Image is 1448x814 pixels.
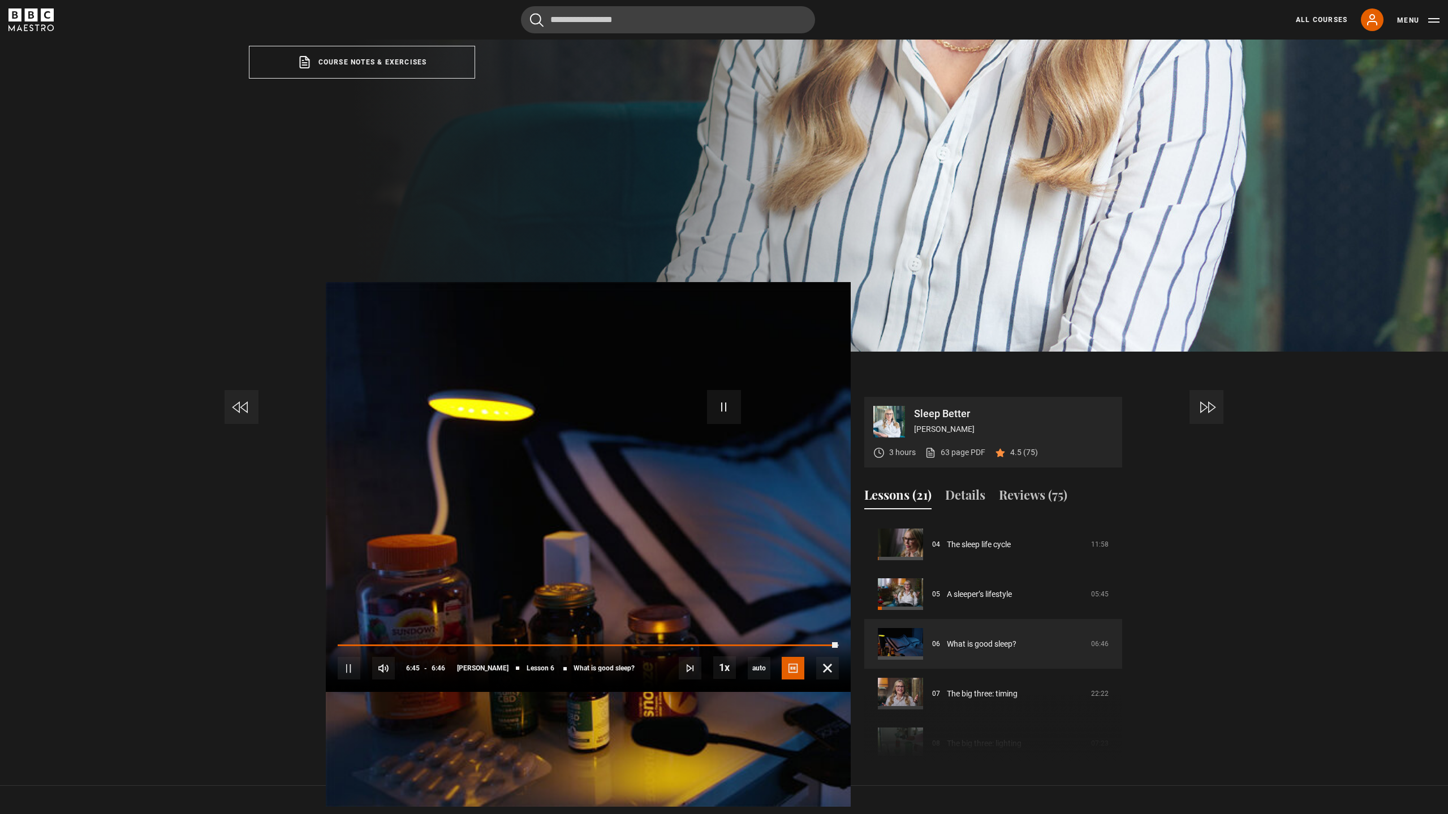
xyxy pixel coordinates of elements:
span: 6:45 [406,658,420,678]
a: A sleeper’s lifestyle [947,588,1012,600]
button: Reviews (75) [999,486,1067,509]
button: Mute [372,657,395,679]
span: 6:46 [432,658,445,678]
p: Sleep Better [914,409,1113,419]
button: Toggle navigation [1397,15,1440,26]
p: 4.5 (75) [1010,447,1038,458]
p: [PERSON_NAME] [914,423,1113,435]
div: Progress Bar [338,644,839,647]
span: auto [748,657,770,679]
span: What is good sleep? [574,665,635,672]
button: Lessons (21) [864,486,932,509]
a: 63 page PDF [925,447,985,458]
div: Current quality: 1080p [748,657,770,679]
button: Captions [782,657,804,679]
a: All Courses [1296,15,1347,25]
button: Pause [338,657,360,679]
button: Fullscreen [816,657,839,679]
a: The big three: timing [947,688,1018,700]
button: Next Lesson [679,657,701,679]
a: The sleep life cycle [947,539,1011,551]
svg: BBC Maestro [8,8,54,31]
button: Playback Rate [713,656,736,679]
span: [PERSON_NAME] [457,665,508,672]
span: - [424,664,427,672]
button: Submit the search query [530,13,544,27]
a: What is good sleep? [947,638,1016,650]
span: Lesson 6 [527,665,554,672]
input: Search [521,6,815,33]
p: 3 hours [889,447,916,458]
button: Details [945,486,985,509]
a: Course notes & exercises [249,46,475,79]
video-js: Video Player [326,397,851,692]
